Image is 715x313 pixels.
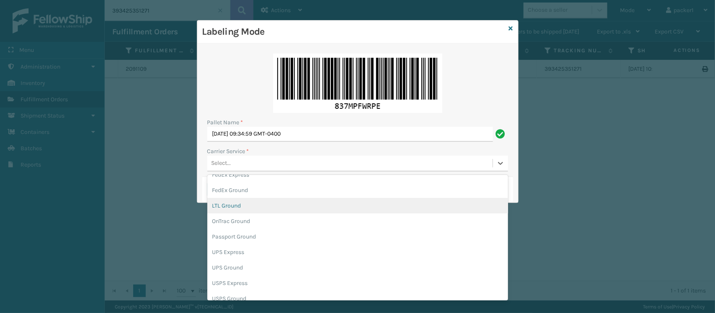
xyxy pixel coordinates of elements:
img: evOBlC+B0QAAAABJRU5ErkJggg== [273,54,442,113]
label: Pallet Name [207,118,243,127]
div: FedEx Ground [207,182,508,198]
div: UPS Express [207,244,508,260]
div: Passport Ground [207,229,508,244]
div: LTL Ground [207,198,508,213]
div: USPS Ground [207,291,508,306]
div: USPS Express [207,275,508,291]
div: OnTrac Ground [207,213,508,229]
h3: Labeling Mode [202,26,506,38]
div: Select... [212,159,231,168]
div: FedEx Express [207,167,508,182]
label: Carrier Service [207,147,249,156]
div: UPS Ground [207,260,508,275]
